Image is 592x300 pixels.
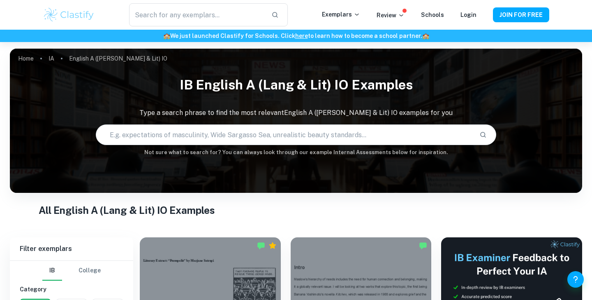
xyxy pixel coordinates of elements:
[163,33,170,39] span: 🏫
[493,7,549,22] button: JOIN FOR FREE
[129,3,265,26] input: Search for any exemplars...
[2,31,590,40] h6: We just launched Clastify for Schools. Click to learn how to become a school partner.
[322,10,360,19] p: Exemplars
[10,108,582,118] p: Type a search phrase to find the most relevant English A ([PERSON_NAME] & Lit) IO examples for you
[20,285,123,294] h6: Category
[10,237,133,260] h6: Filter exemplars
[422,33,429,39] span: 🏫
[10,148,582,157] h6: Not sure what to search for? You can always look through our example Internal Assessments below f...
[42,261,62,281] button: IB
[43,7,95,23] img: Clastify logo
[567,271,584,288] button: Help and Feedback
[377,11,405,20] p: Review
[419,241,427,250] img: Marked
[421,12,444,18] a: Schools
[18,53,34,64] a: Home
[476,128,490,142] button: Search
[96,123,473,146] input: E.g. expectations of masculinity, Wide Sargasso Sea, unrealistic beauty standards...
[268,241,277,250] div: Premium
[79,261,101,281] button: College
[69,54,167,63] p: English A ([PERSON_NAME] & Lit) IO
[295,33,308,39] a: here
[49,53,54,64] a: IA
[39,203,554,218] h1: All English A (Lang & Lit) IO Examples
[10,72,582,98] h1: IB English A (Lang & Lit) IO examples
[460,12,476,18] a: Login
[42,261,101,281] div: Filter type choice
[257,241,265,250] img: Marked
